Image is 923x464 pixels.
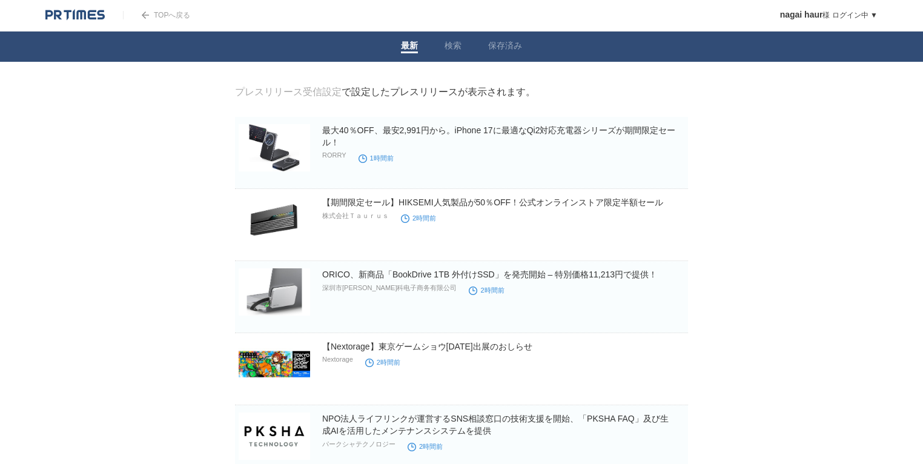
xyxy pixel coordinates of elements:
a: ORICO、新商品「BookDrive 1TB 外付けSSD」を発売開始 – 特別価格11,213円で提供！ [322,270,657,279]
a: 保存済み [488,41,522,53]
a: 【期間限定セール】HIKSEMI人気製品が50％OFF！公式オンラインストア限定半額セール [322,197,663,207]
a: 【Nextorage】東京ゲームショウ[DATE]出展のおしらせ [322,342,532,351]
p: パークシャテクノロジー [322,440,395,449]
a: 最大40％OFF、最安2,991円から。iPhone 17に最適なQi2対応充電器シリーズが期間限定セール！ [322,125,675,147]
img: arrow.png [142,12,149,19]
img: 【期間限定セール】HIKSEMI人気製品が50％OFF！公式オンラインストア限定半額セール [239,196,310,244]
img: NPO法人ライフリンクが運営するSNS相談窓口の技術支援を開始、「PKSHA FAQ」及び生成AIを活用したメンテナンスシステムを提供 [239,413,310,460]
p: 深圳市[PERSON_NAME]科电子商务有限公司 [322,283,457,293]
time: 2時間前 [408,443,443,450]
time: 2時間前 [401,214,436,222]
a: プレスリリース受信設定 [235,87,342,97]
img: logo.png [45,9,105,21]
img: ORICO、新商品「BookDrive 1TB 外付けSSD」を発売開始 – 特別価格11,213円で提供！ [239,268,310,316]
time: 1時間前 [359,154,394,162]
time: 2時間前 [469,287,504,294]
div: で設定したプレスリリースが表示されます。 [235,86,535,99]
time: 2時間前 [365,359,400,366]
a: 最新 [401,41,418,53]
p: Nextorage [322,356,353,363]
span: nagai haur [780,10,823,19]
p: 株式会社Ｔａｕｒｕｓ [322,211,389,220]
a: TOPへ戻る [123,11,190,19]
img: 最大40％OFF、最安2,991円から。iPhone 17に最適なQi2対応充電器シリーズが期間限定セール！ [239,124,310,171]
a: nagai haur様 ログイン中 ▼ [780,11,878,19]
img: 【Nextorage】東京ゲームショウ2025出展のおしらせ [239,340,310,388]
a: NPO法人ライフリンクが運営するSNS相談窓口の技術支援を開始、「PKSHA FAQ」及び生成AIを活用したメンテナンスシステムを提供 [322,414,669,436]
a: 検索 [445,41,461,53]
p: RORRY [322,151,346,159]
